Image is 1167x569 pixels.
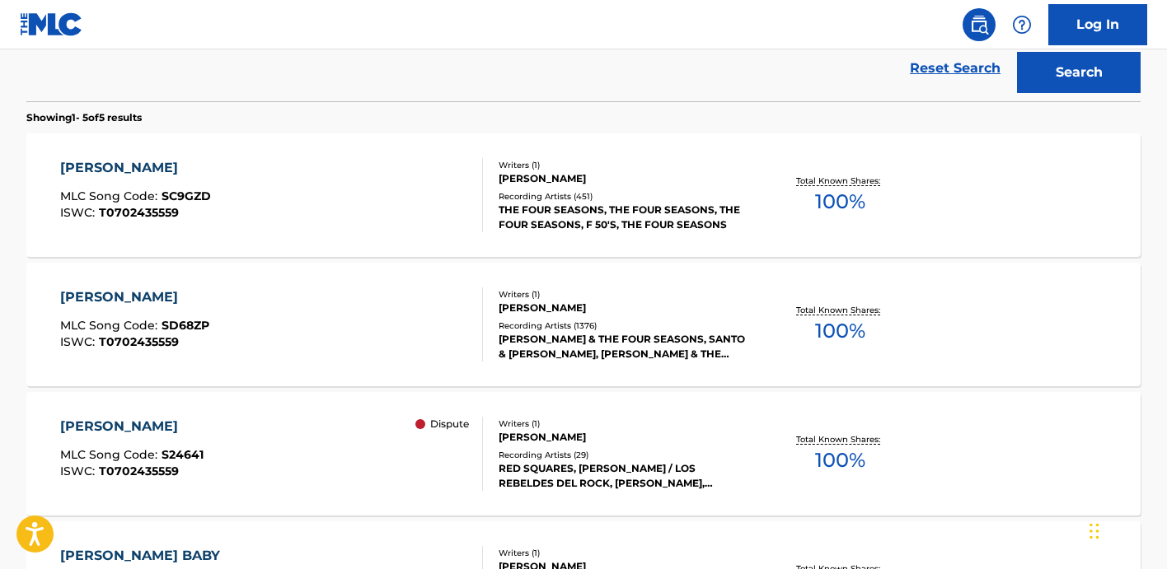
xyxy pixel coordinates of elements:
div: Recording Artists ( 451 ) [499,190,748,203]
img: MLC Logo [20,12,83,36]
iframe: Chat Widget [1085,490,1167,569]
span: ISWC : [60,205,99,220]
span: MLC Song Code : [60,447,162,462]
a: [PERSON_NAME]MLC Song Code:S24641ISWC:T0702435559 DisputeWriters (1)[PERSON_NAME]Recording Artist... [26,392,1141,515]
p: Showing 1 - 5 of 5 results [26,110,142,125]
div: [PERSON_NAME] [60,287,209,307]
span: SC9GZD [162,189,211,203]
span: MLC Song Code : [60,318,162,333]
span: S24641 [162,447,204,462]
div: RED SQUARES, [PERSON_NAME] / LOS REBELDES DEL ROCK, [PERSON_NAME], VARIOUS ARTISTS, [PERSON_NAME] [499,461,748,491]
p: Total Known Shares: [796,433,884,445]
span: MLC Song Code : [60,189,162,203]
div: [PERSON_NAME] BABY [60,546,228,566]
a: [PERSON_NAME]MLC Song Code:SC9GZDISWC:T0702435559Writers (1)[PERSON_NAME]Recording Artists (451)T... [26,133,1141,257]
div: [PERSON_NAME] [499,301,748,315]
span: SD68ZP [162,318,209,333]
div: Recording Artists ( 29 ) [499,449,748,461]
div: Help [1005,8,1038,41]
p: Total Known Shares: [796,175,884,187]
a: [PERSON_NAME]MLC Song Code:SD68ZPISWC:T0702435559Writers (1)[PERSON_NAME]Recording Artists (1376)... [26,263,1141,386]
div: Writers ( 1 ) [499,417,748,430]
a: Public Search [963,8,996,41]
div: Writers ( 1 ) [499,159,748,171]
span: 100 % [815,445,865,475]
span: ISWC : [60,334,99,349]
span: T0702435559 [99,334,179,349]
a: Log In [1048,4,1147,45]
span: 100 % [815,187,865,217]
div: THE FOUR SEASONS, THE FOUR SEASONS, THE FOUR SEASONS, F 50'S, THE FOUR SEASONS [499,203,748,232]
span: ISWC : [60,464,99,478]
p: Dispute [430,417,469,431]
span: T0702435559 [99,464,179,478]
div: Recording Artists ( 1376 ) [499,319,748,332]
div: [PERSON_NAME] [499,171,748,186]
div: Drag [1090,506,1099,556]
span: T0702435559 [99,205,179,220]
div: Writers ( 1 ) [499,547,748,559]
div: [PERSON_NAME] & THE FOUR SEASONS, SANTO & [PERSON_NAME], [PERSON_NAME] & THE FOUR SEASONS, [PERSO... [499,332,748,361]
div: [PERSON_NAME] [60,417,204,436]
img: help [1012,15,1032,35]
button: Search [1017,52,1141,93]
span: 100 % [815,316,865,346]
img: search [969,15,989,35]
div: [PERSON_NAME] [499,430,748,445]
a: Reset Search [902,50,1009,86]
div: [PERSON_NAME] [60,158,211,178]
div: Writers ( 1 ) [499,288,748,301]
p: Total Known Shares: [796,304,884,316]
